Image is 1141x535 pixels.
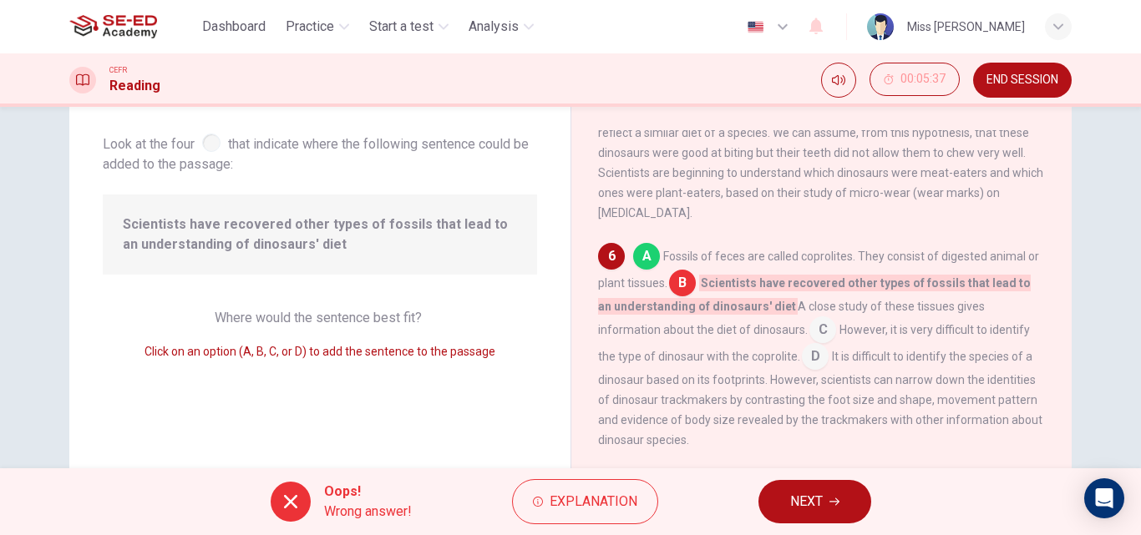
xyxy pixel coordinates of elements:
[907,17,1025,37] div: Miss [PERSON_NAME]
[973,63,1072,98] button: END SESSION
[69,10,195,43] a: SE-ED Academy logo
[758,480,871,523] button: NEXT
[279,12,356,42] button: Practice
[202,17,266,37] span: Dashboard
[870,63,960,98] div: Hide
[598,250,1039,290] span: Fossils of feces are called coprolites. They consist of digested animal or plant tissues.
[790,490,823,513] span: NEXT
[870,63,960,96] button: 00:05:37
[598,275,1031,315] span: Scientists have recovered other types of fossils that lead to an understanding of dinosaurs' diet
[109,64,127,76] span: CEFR
[324,482,412,502] span: Oops!
[363,12,455,42] button: Start a test
[69,10,157,43] img: SE-ED Academy logo
[462,12,540,42] button: Analysis
[802,343,829,370] span: D
[821,63,856,98] div: Mute
[550,490,637,513] span: Explanation
[867,13,894,40] img: Profile picture
[745,21,766,33] img: en
[900,73,946,86] span: 00:05:37
[369,17,434,37] span: Start a test
[103,130,537,174] span: Look at the four that indicate where the following sentence could be added to the passage:
[469,17,519,37] span: Analysis
[986,73,1058,87] span: END SESSION
[286,17,334,37] span: Practice
[512,479,658,524] button: Explanation
[669,270,696,296] span: B
[145,345,495,358] span: Click on an option (A, B, C, or D) to add the sentence to the passage
[598,350,1042,447] span: It is difficult to identify the species of a dinosaur based on its footprints. However, scientist...
[598,243,625,270] div: 6
[809,316,836,343] span: C
[324,502,412,522] span: Wrong answer!
[109,76,160,96] h1: Reading
[1084,478,1124,518] div: Open Intercom Messenger
[195,12,272,42] button: Dashboard
[633,243,660,270] span: A
[215,310,425,326] span: Where would the sentence best fit?
[123,215,517,255] span: Scientists have recovered other types of fossils that lead to an understanding of dinosaurs' diet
